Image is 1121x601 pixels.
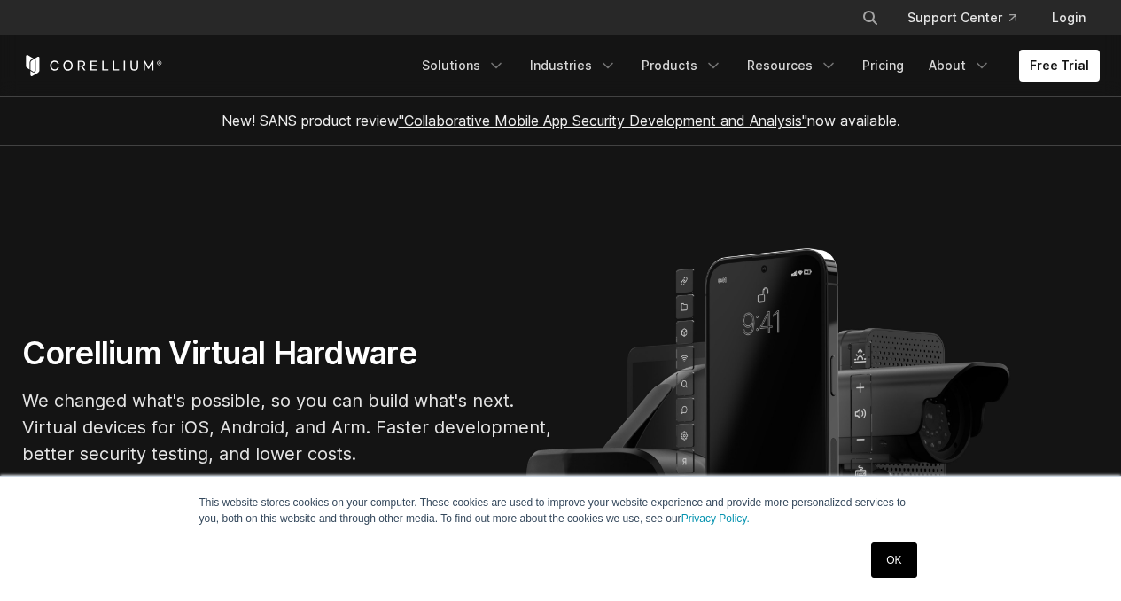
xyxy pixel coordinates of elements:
a: Login [1038,2,1100,34]
a: About [918,50,1001,82]
div: Navigation Menu [840,2,1100,34]
a: Resources [736,50,848,82]
a: "Collaborative Mobile App Security Development and Analysis" [399,112,807,129]
a: Privacy Policy. [681,512,750,525]
a: Products [631,50,733,82]
div: Navigation Menu [411,50,1100,82]
a: Corellium Home [22,55,163,76]
button: Search [854,2,886,34]
a: Solutions [411,50,516,82]
a: Free Trial [1019,50,1100,82]
a: Industries [519,50,627,82]
p: We changed what's possible, so you can build what's next. Virtual devices for iOS, Android, and A... [22,387,554,467]
p: This website stores cookies on your computer. These cookies are used to improve your website expe... [199,495,922,527]
span: New! SANS product review now available. [222,112,900,129]
h1: Corellium Virtual Hardware [22,333,554,373]
a: OK [871,542,916,578]
a: Pricing [852,50,915,82]
a: Support Center [893,2,1031,34]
